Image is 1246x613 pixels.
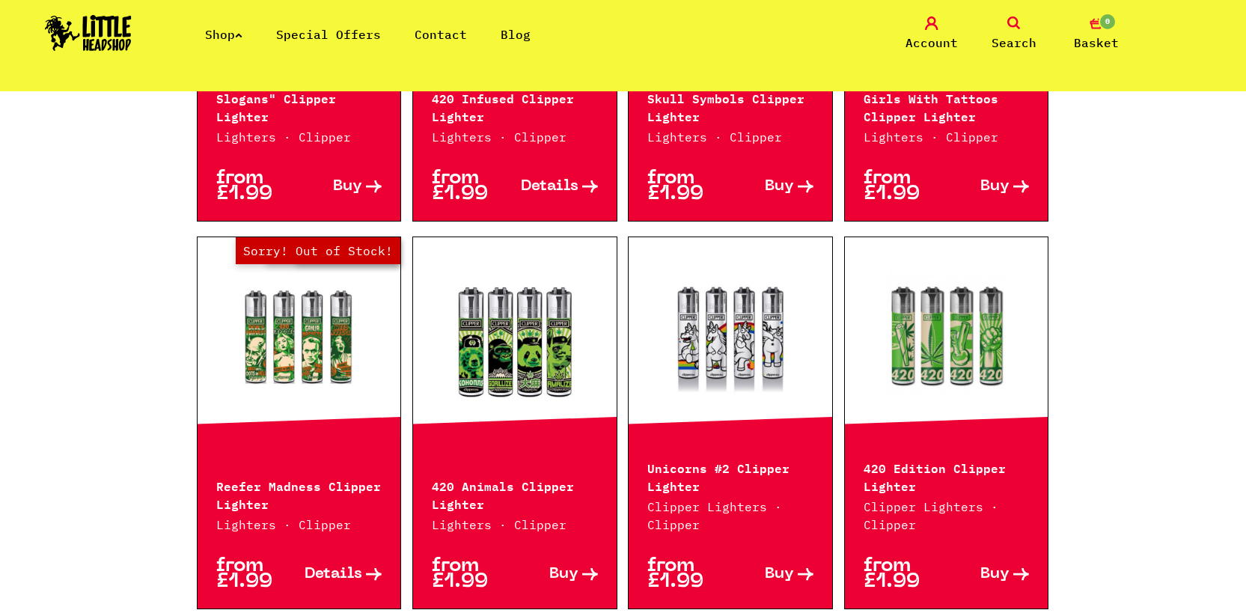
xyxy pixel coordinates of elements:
a: Details [299,558,382,590]
a: Out of Stock Hurry! Low Stock Sorry! Out of Stock! [198,263,401,413]
span: 0 [1099,13,1117,31]
a: Buy [730,558,813,590]
span: Buy [333,179,362,195]
span: Buy [765,179,794,195]
p: from £1.99 [432,558,515,590]
p: Clipper Lighters · Clipper [864,498,1030,534]
span: Sorry! Out of Stock! [236,237,400,264]
p: Reefer Madness Clipper Lighter [216,476,382,512]
p: from £1.99 [216,558,299,590]
a: Special Offers [276,27,381,42]
p: Girls With Tattoos Clipper Lighter [864,88,1030,124]
p: from £1.99 [864,171,947,202]
a: 0 Basket [1059,16,1134,52]
img: Little Head Shop Logo [45,15,132,51]
p: from £1.99 [432,171,515,202]
p: from £1.99 [216,171,299,202]
a: Buy [947,558,1030,590]
p: from £1.99 [864,558,947,590]
a: Buy [299,171,382,202]
span: Details [305,567,362,582]
a: Buy [947,171,1030,202]
a: Buy [515,558,598,590]
a: Shop [205,27,242,42]
span: Buy [549,567,578,582]
span: Details [521,179,578,195]
p: Skull Symbols Clipper Lighter [647,88,813,124]
p: 420 Animals Clipper Lighter [432,476,598,512]
span: Buy [980,567,1010,582]
p: 420 Infused Clipper Lighter [432,88,598,124]
a: Details [515,171,598,202]
p: Lighters · Clipper [432,516,598,534]
a: Blog [501,27,531,42]
p: Lighters · Clipper [216,516,382,534]
p: Unicorns #2 Clipper Lighter [647,458,813,494]
p: Amsterdam "420 Slogans" Clipper Lighter [216,70,382,124]
span: Buy [980,179,1010,195]
p: Lighters · Clipper [864,128,1030,146]
a: Search [977,16,1051,52]
p: from £1.99 [647,558,730,590]
span: Account [906,34,958,52]
span: Buy [765,567,794,582]
p: Lighters · Clipper [647,128,813,146]
p: Lighters · Clipper [432,128,598,146]
p: Clipper Lighters · Clipper [647,498,813,534]
p: 420 Edition Clipper Lighter [864,458,1030,494]
a: Contact [415,27,467,42]
p: from £1.99 [647,171,730,202]
span: Search [992,34,1036,52]
span: Basket [1074,34,1119,52]
a: Buy [730,171,813,202]
p: Lighters · Clipper [216,128,382,146]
